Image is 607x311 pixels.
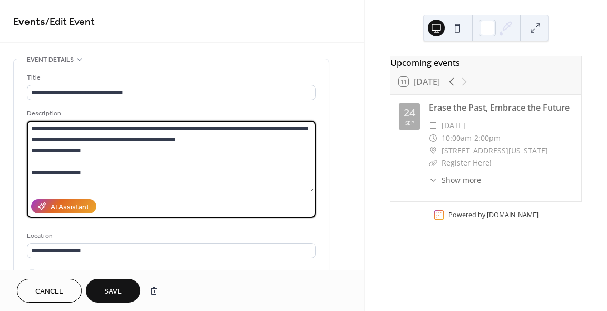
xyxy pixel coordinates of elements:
div: ​ [429,119,437,132]
a: Erase the Past, Embrace the Future [429,102,570,113]
div: ​ [429,174,437,186]
span: Link to Google Maps [40,267,97,278]
span: 2:00pm [474,132,501,144]
div: ​ [429,157,437,169]
span: [DATE] [442,119,465,132]
div: Title [27,72,314,83]
div: 24 [404,108,415,118]
div: Sep [405,120,414,125]
span: - [472,132,474,144]
button: Cancel [17,279,82,303]
div: ​ [429,132,437,144]
span: / Edit Event [45,12,95,32]
span: 10:00am [442,132,472,144]
span: [STREET_ADDRESS][US_STATE] [442,144,548,157]
button: Save [86,279,140,303]
span: Event details [27,54,74,65]
div: Upcoming events [390,56,581,69]
span: Cancel [35,286,63,297]
span: Save [104,286,122,297]
div: Powered by [448,210,539,219]
div: AI Assistant [51,202,89,213]
a: [DOMAIN_NAME] [487,210,539,219]
span: Show more [442,174,481,186]
button: ​Show more [429,174,481,186]
a: Events [13,12,45,32]
a: Register Here! [442,158,492,168]
div: Description [27,108,314,119]
div: Location [27,230,314,241]
button: AI Assistant [31,199,96,213]
div: ​ [429,144,437,157]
